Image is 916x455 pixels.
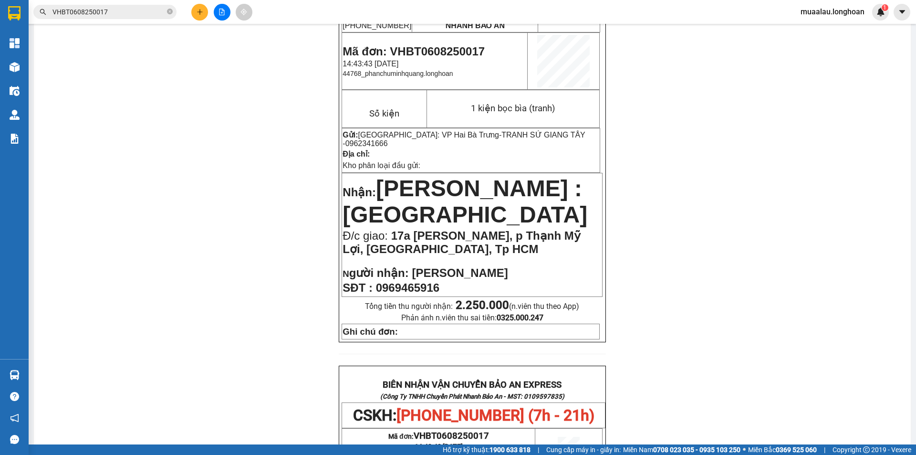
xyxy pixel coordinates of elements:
span: copyright [863,446,870,453]
strong: Địa chỉ: [343,150,370,158]
span: 17a [PERSON_NAME], p Thạnh Mỹ Lợi, [GEOGRAPHIC_DATA], Tp HCM [343,229,580,255]
span: 0962341666 [345,139,388,148]
sup: 1 [882,4,888,11]
span: Mã đơn: [388,433,489,440]
span: search [40,9,46,15]
img: logo-vxr [8,6,21,21]
img: warehouse-icon [10,110,20,120]
img: warehouse-icon [10,86,20,96]
span: [PERSON_NAME] : [GEOGRAPHIC_DATA] [343,176,587,227]
strong: N [343,269,408,279]
span: 44768_phanchuminhquang.longhoan [343,70,453,77]
span: close-circle [167,9,173,14]
span: | [538,444,539,455]
button: aim [236,4,252,21]
button: caret-down [894,4,910,21]
img: warehouse-icon [10,62,20,72]
span: Phản ánh n.viên thu sai tiền: [401,313,543,322]
span: Tổng tiền thu người nhận: [365,302,579,311]
strong: BIÊN NHẬN VẬN CHUYỂN BẢO AN EXPRESS [383,380,562,390]
img: icon-new-feature [876,8,885,16]
img: warehouse-icon [10,370,20,380]
strong: 0325.000.247 [497,313,543,322]
strong: (Công Ty TNHH Chuyển Phát Nhanh Bảo An - MST: 0109597835) [380,393,564,400]
span: notification [10,413,19,423]
strong: 2.250.000 [456,298,509,312]
span: aim [240,9,247,15]
span: Nhận: [343,186,376,199]
span: file-add [219,9,225,15]
span: Số kiện [369,108,399,119]
span: Đ/c giao: [343,229,391,242]
span: 1 kiện bọc bìa (tranh) [471,103,555,114]
strong: SĐT : [343,281,373,294]
strong: 1900 633 818 [489,446,531,454]
span: - [343,131,585,148]
img: solution-icon [10,134,20,144]
strong: 0369 525 060 [776,446,817,454]
span: (n.viên thu theo App) [456,302,579,311]
span: gười nhận: [349,266,409,279]
span: Mã đơn: VHBT0608250017 [343,45,485,58]
span: message [10,435,19,444]
span: close-circle [167,8,173,17]
span: plus [197,9,203,15]
span: ⚪️ [743,448,746,452]
span: muaalau.longhoan [793,6,872,18]
span: Hỗ trợ kỹ thuật: [443,444,531,455]
span: VHBT0608250017 [414,431,489,441]
span: 1 [883,4,886,11]
span: 14:43:43 [DATE] [343,60,398,68]
span: caret-down [898,8,906,16]
span: Miền Bắc [748,444,817,455]
button: plus [191,4,208,21]
input: Tìm tên, số ĐT hoặc mã đơn [52,7,165,17]
span: Miền Nam [623,444,740,455]
span: [PERSON_NAME] [412,266,508,279]
span: [GEOGRAPHIC_DATA]: VP Hai Bà Trưng [358,131,499,139]
span: CSKH: [353,406,594,424]
strong: Ghi chú đơn: [343,327,398,337]
strong: Gửi: [343,131,358,139]
span: 0969465916 [376,281,439,294]
strong: 0708 023 035 - 0935 103 250 [653,446,740,454]
span: TRANH SỨ GIANG TÂY - [343,131,585,148]
span: [PHONE_NUMBER] (7h - 21h) [396,406,594,424]
span: Cung cấp máy in - giấy in: [546,444,621,455]
button: file-add [214,4,230,21]
span: Kho phân loại đầu gửi: [343,161,420,169]
span: | [824,444,825,455]
img: dashboard-icon [10,38,20,48]
span: question-circle [10,392,19,401]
